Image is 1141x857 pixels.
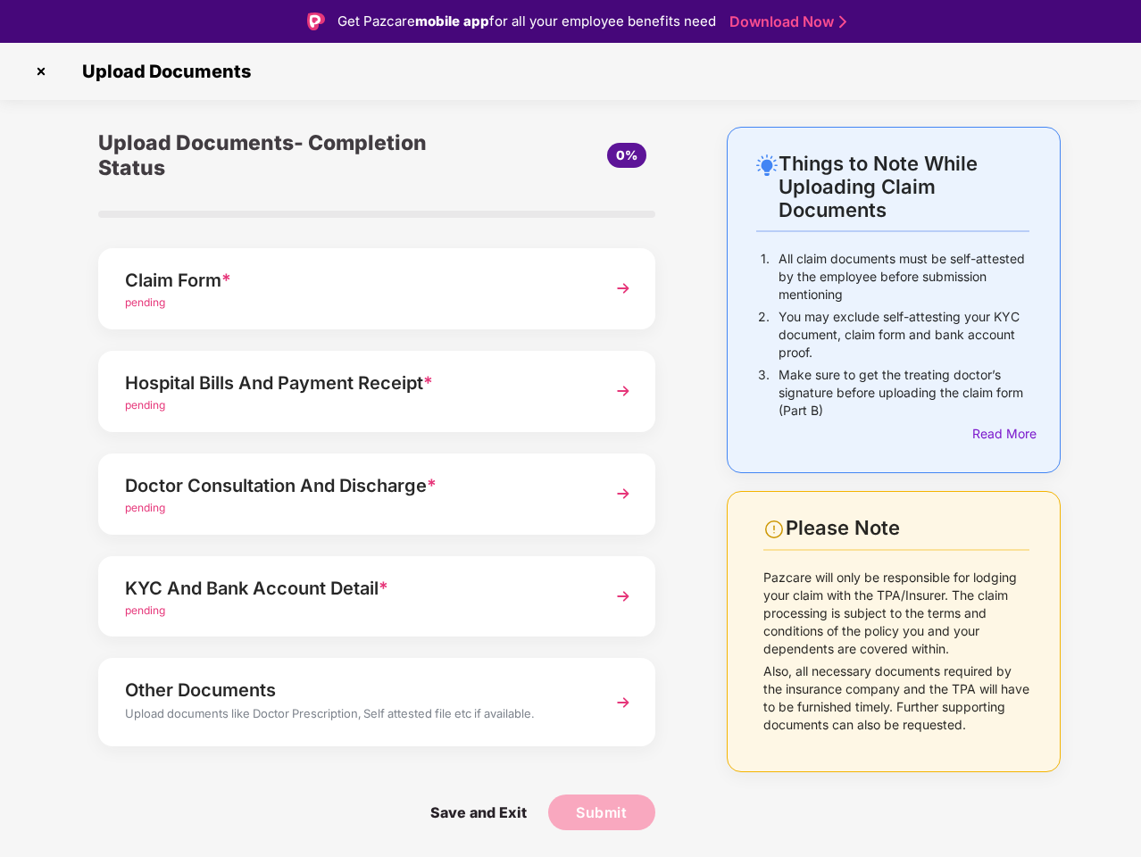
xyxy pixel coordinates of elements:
[125,574,587,603] div: KYC And Bank Account Detail
[125,676,587,704] div: Other Documents
[607,580,639,612] img: svg+xml;base64,PHN2ZyBpZD0iTmV4dCIgeG1sbnM9Imh0dHA6Ly93d3cudzMub3JnLzIwMDAvc3ZnIiB3aWR0aD0iMzYiIG...
[548,795,655,830] button: Submit
[125,295,165,309] span: pending
[763,569,1029,658] p: Pazcare will only be responsible for lodging your claim with the TPA/Insurer. The claim processin...
[125,398,165,412] span: pending
[415,12,489,29] strong: mobile app
[779,366,1029,420] p: Make sure to get the treating doctor’s signature before uploading the claim form (Part B)
[756,154,778,176] img: svg+xml;base64,PHN2ZyB4bWxucz0iaHR0cDovL3d3dy53My5vcmcvMjAwMC9zdmciIHdpZHRoPSIyNC4wOTMiIGhlaWdodD...
[125,369,587,397] div: Hospital Bills And Payment Receipt
[607,375,639,407] img: svg+xml;base64,PHN2ZyBpZD0iTmV4dCIgeG1sbnM9Imh0dHA6Ly93d3cudzMub3JnLzIwMDAvc3ZnIiB3aWR0aD0iMzYiIG...
[616,147,637,162] span: 0%
[412,795,545,830] span: Save and Exit
[607,686,639,719] img: svg+xml;base64,PHN2ZyBpZD0iTmV4dCIgeG1sbnM9Imh0dHA6Ly93d3cudzMub3JnLzIwMDAvc3ZnIiB3aWR0aD0iMzYiIG...
[337,11,716,32] div: Get Pazcare for all your employee benefits need
[125,603,165,617] span: pending
[972,424,1029,444] div: Read More
[779,308,1029,362] p: You may exclude self-attesting your KYC document, claim form and bank account proof.
[729,12,841,31] a: Download Now
[758,366,770,420] p: 3.
[307,12,325,30] img: Logo
[758,308,770,362] p: 2.
[779,152,1029,221] div: Things to Note While Uploading Claim Documents
[786,516,1029,540] div: Please Note
[607,272,639,304] img: svg+xml;base64,PHN2ZyBpZD0iTmV4dCIgeG1sbnM9Imh0dHA6Ly93d3cudzMub3JnLzIwMDAvc3ZnIiB3aWR0aD0iMzYiIG...
[98,127,470,184] div: Upload Documents- Completion Status
[27,57,55,86] img: svg+xml;base64,PHN2ZyBpZD0iQ3Jvc3MtMzJ4MzIiIHhtbG5zPSJodHRwOi8vd3d3LnczLm9yZy8yMDAwL3N2ZyIgd2lkdG...
[839,12,846,31] img: Stroke
[779,250,1029,304] p: All claim documents must be self-attested by the employee before submission mentioning
[125,266,587,295] div: Claim Form
[607,478,639,510] img: svg+xml;base64,PHN2ZyBpZD0iTmV4dCIgeG1sbnM9Imh0dHA6Ly93d3cudzMub3JnLzIwMDAvc3ZnIiB3aWR0aD0iMzYiIG...
[763,662,1029,734] p: Also, all necessary documents required by the insurance company and the TPA will have to be furni...
[125,501,165,514] span: pending
[761,250,770,304] p: 1.
[125,704,587,728] div: Upload documents like Doctor Prescription, Self attested file etc if available.
[125,471,587,500] div: Doctor Consultation And Discharge
[64,61,260,82] span: Upload Documents
[763,519,785,540] img: svg+xml;base64,PHN2ZyBpZD0iV2FybmluZ18tXzI0eDI0IiBkYXRhLW5hbWU9Ildhcm5pbmcgLSAyNHgyNCIgeG1sbnM9Im...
